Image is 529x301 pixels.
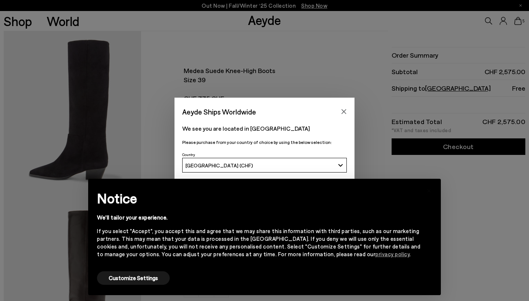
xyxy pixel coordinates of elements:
[186,162,253,168] span: [GEOGRAPHIC_DATA] (CHF)
[97,214,420,221] div: We'll tailor your experience.
[182,139,347,146] p: Please purchase from your country of choice by using the below selection:
[97,189,420,208] h2: Notice
[427,184,432,195] span: ×
[338,106,349,117] button: Close
[375,251,410,257] a: privacy policy
[97,227,420,258] div: If you select "Accept", you accept this and agree that we may share this information with third p...
[182,152,195,157] span: Country
[420,181,438,199] button: Close this notice
[182,105,256,118] span: Aeyde Ships Worldwide
[182,124,347,133] p: We see you are located in [GEOGRAPHIC_DATA]
[97,271,170,285] button: Customize Settings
